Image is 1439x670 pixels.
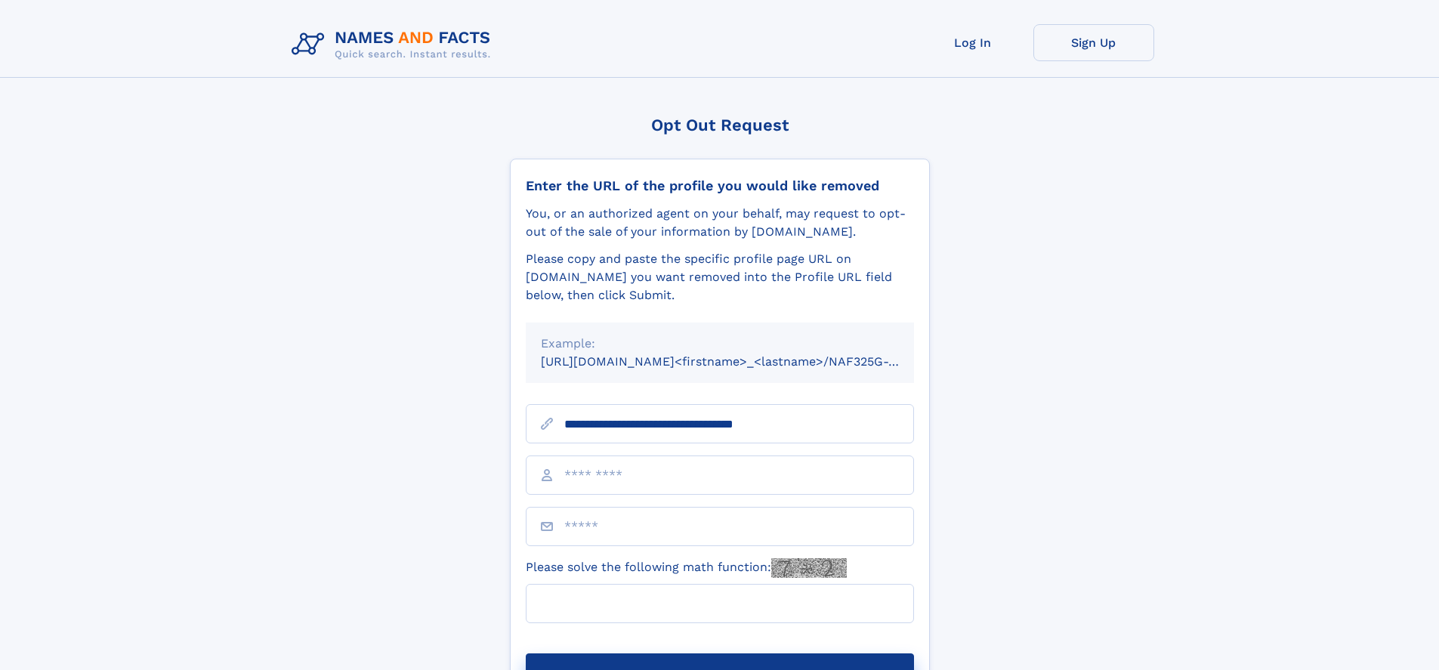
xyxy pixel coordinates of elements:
div: Opt Out Request [510,116,930,134]
div: Enter the URL of the profile you would like removed [526,178,914,194]
a: Sign Up [1033,24,1154,61]
div: Example: [541,335,899,353]
label: Please solve the following math function: [526,558,847,578]
div: Please copy and paste the specific profile page URL on [DOMAIN_NAME] you want removed into the Pr... [526,250,914,304]
img: Logo Names and Facts [286,24,503,65]
small: [URL][DOMAIN_NAME]<firstname>_<lastname>/NAF325G-xxxxxxxx [541,354,943,369]
div: You, or an authorized agent on your behalf, may request to opt-out of the sale of your informatio... [526,205,914,241]
a: Log In [912,24,1033,61]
